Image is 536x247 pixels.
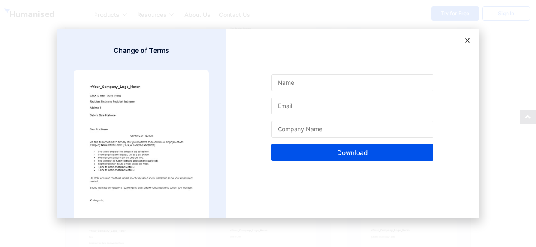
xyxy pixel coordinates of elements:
[337,149,368,156] span: Download
[271,98,433,114] input: Email
[271,74,433,91] input: Name
[271,144,433,161] button: Download
[74,46,209,55] h3: Change of Terms
[271,121,433,138] input: Company Name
